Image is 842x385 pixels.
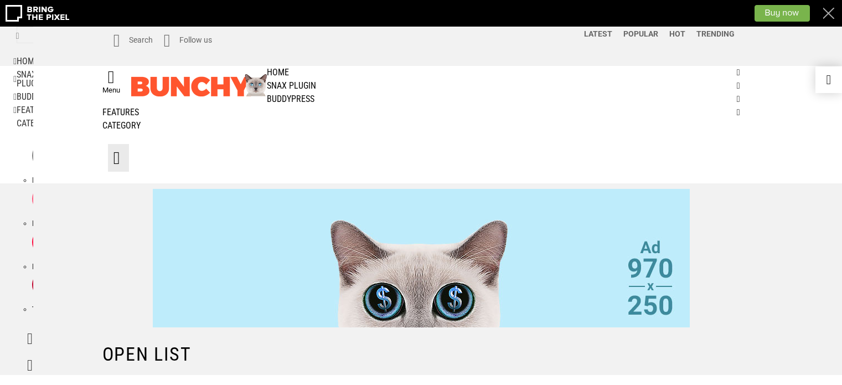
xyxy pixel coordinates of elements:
a: Popular [618,30,664,39]
h1: Open List [102,344,740,364]
a: Latest [578,30,618,39]
button: Search [16,27,17,47]
a: Trending [691,30,740,39]
a: Home [102,66,740,79]
a: Category [102,119,740,132]
a: Follow us [158,27,212,54]
a: Hot [664,30,691,39]
a: BuddyPress [102,93,740,106]
a: Demo switcher [815,66,842,93]
a: Snax Plugin [102,79,740,93]
a: Search [108,27,153,54]
a: Features [102,106,740,119]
